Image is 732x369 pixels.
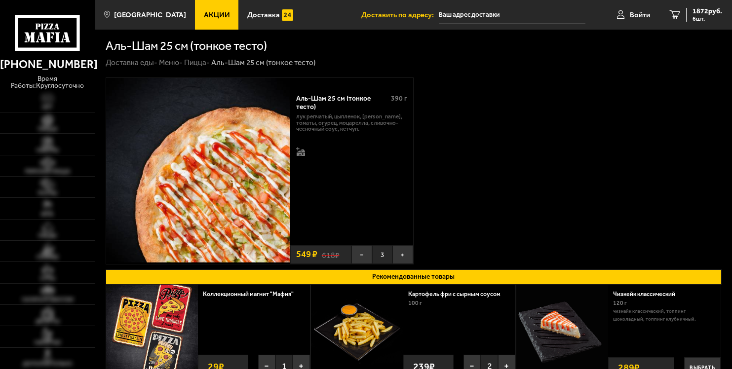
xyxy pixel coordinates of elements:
span: 1872 руб. [693,8,722,15]
button: − [351,245,372,264]
h1: Аль-Шам 25 см (тонкое тесто) [106,40,267,52]
span: 100 г [408,299,422,306]
a: Аль-Шам 25 см (тонкое тесто) [106,78,290,263]
p: Чизкейк классический, топпинг шоколадный, топпинг клубничный. [613,308,713,323]
a: Пицца- [184,58,210,67]
span: 120 г [613,299,627,306]
span: Акции [204,11,230,19]
input: Ваш адрес доставки [439,6,585,24]
span: 6 шт. [693,16,722,22]
a: Доставка еды- [106,58,157,67]
p: лук репчатый, цыпленок, [PERSON_NAME], томаты, огурец, моцарелла, сливочно-чесночный соус, кетчуп. [296,113,408,132]
span: 3 [372,245,392,264]
button: + [392,245,413,264]
div: Аль-Шам 25 см (тонкое тесто) [296,95,384,111]
span: Войти [630,11,650,19]
span: 549 ₽ [296,250,317,259]
a: Меню- [159,58,183,67]
img: 15daf4d41897b9f0e9f617042186c801.svg [282,9,293,21]
a: Коллекционный магнит "Мафия" [203,290,301,297]
a: Чизкейк классический [613,290,683,297]
div: Аль-Шам 25 см (тонкое тесто) [211,58,315,68]
button: Рекомендованные товары [106,269,722,285]
span: 390 г [391,94,407,103]
a: Картофель фри с сырным соусом [408,290,508,297]
span: Доставка [247,11,280,19]
span: [GEOGRAPHIC_DATA] [114,11,186,19]
span: Доставить по адресу: [361,11,439,19]
img: Аль-Шам 25 см (тонкое тесто) [106,78,290,262]
s: 618 ₽ [322,250,340,259]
